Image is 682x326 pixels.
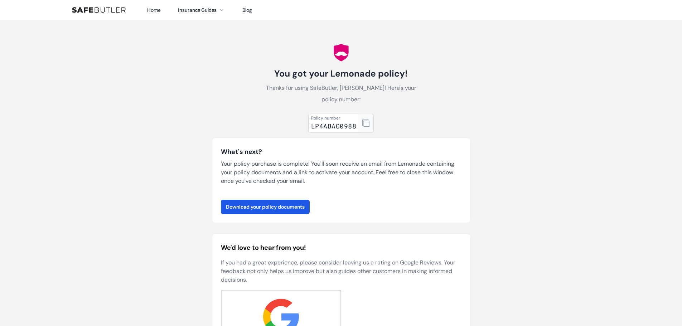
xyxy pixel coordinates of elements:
h2: We'd love to hear from you! [221,243,461,253]
p: Thanks for using SafeButler, [PERSON_NAME]! Here's your policy number: [261,82,421,105]
img: SafeButler Text Logo [72,7,126,13]
div: Policy number [311,115,356,121]
div: LP4ABAC0988 [311,121,356,131]
a: Home [147,7,161,13]
a: Blog [242,7,252,13]
h3: What's next? [221,147,461,157]
p: If you had a great experience, please consider leaving us a rating on Google Reviews. Your feedba... [221,258,461,284]
h1: You got your Lemonade policy! [261,68,421,79]
a: Download your policy documents [221,200,310,214]
button: Insurance Guides [178,6,225,14]
p: Your policy purchase is complete! You'll soon receive an email from Lemonade containing your poli... [221,160,461,185]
